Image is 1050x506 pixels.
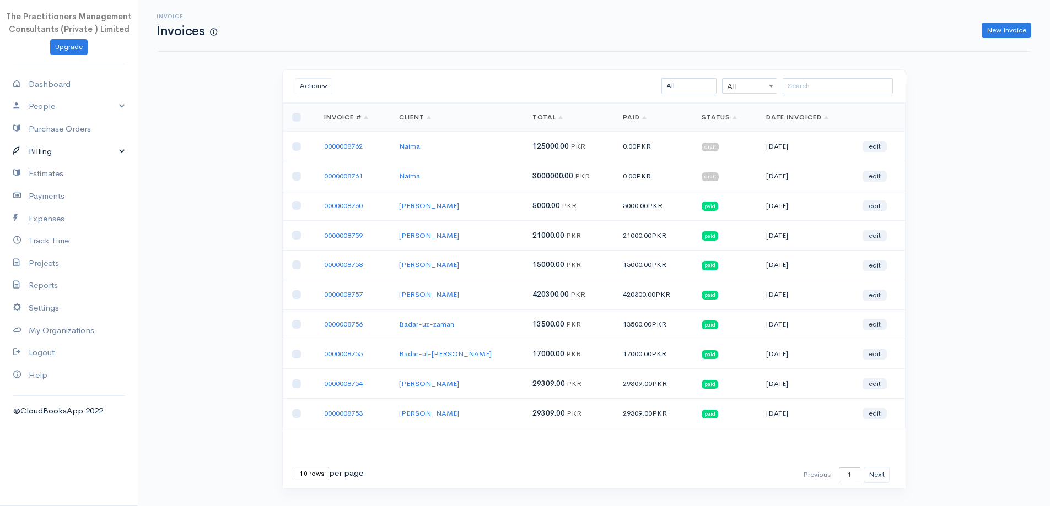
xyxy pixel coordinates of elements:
[399,171,420,181] a: Naima
[399,113,431,122] a: Client
[532,319,564,329] span: 13500.00
[651,231,666,240] span: PKR
[614,220,693,250] td: 21000.00
[399,379,459,388] a: [PERSON_NAME]
[982,23,1031,39] a: New Invoice
[614,339,693,369] td: 17000.00
[532,142,569,151] span: 125000.00
[532,231,564,240] span: 21000.00
[6,11,132,34] span: The Practitioners Management Consultants (Private ) Limited
[570,142,585,151] span: PKR
[399,319,454,329] a: Badar-uz-zaman
[324,260,363,269] a: 0000008758
[324,379,363,388] a: 0000008754
[399,409,459,418] a: [PERSON_NAME]
[566,260,581,269] span: PKR
[651,319,666,329] span: PKR
[532,290,569,299] span: 420300.00
[13,405,125,417] div: @CloudBooksApp 2022
[863,319,887,330] a: edit
[562,201,577,210] span: PKR
[399,260,459,269] a: [PERSON_NAME]
[648,201,663,210] span: PKR
[702,231,718,240] span: paid
[757,280,854,309] td: [DATE]
[757,191,854,221] td: [DATE]
[567,379,581,388] span: PKR
[702,113,737,122] a: Status
[702,143,719,151] span: draft
[570,290,585,299] span: PKR
[623,113,647,122] a: Paid
[567,409,581,418] span: PKR
[863,290,887,301] a: edit
[566,319,581,329] span: PKR
[614,161,693,191] td: 0.00
[532,409,565,418] span: 29309.00
[566,231,581,240] span: PKR
[757,132,854,161] td: [DATE]
[863,200,887,211] a: edit
[723,79,777,94] span: All
[766,113,828,122] a: Date Invoiced
[399,201,459,210] a: [PERSON_NAME]
[324,201,363,210] a: 0000008760
[210,28,217,37] span: How to create your first Invoice?
[757,220,854,250] td: [DATE]
[655,290,670,299] span: PKR
[157,24,217,38] h1: Invoices
[532,201,560,210] span: 5000.00
[532,113,563,122] a: Total
[702,320,718,329] span: paid
[50,39,88,55] a: Upgrade
[399,231,459,240] a: [PERSON_NAME]
[614,132,693,161] td: 0.00
[757,161,854,191] td: [DATE]
[757,250,854,280] td: [DATE]
[324,319,363,329] a: 0000008756
[399,349,492,358] a: Badar-ul-[PERSON_NAME]
[324,290,363,299] a: 0000008757
[324,231,363,240] a: 0000008759
[532,260,564,269] span: 15000.00
[324,409,363,418] a: 0000008753
[566,349,581,358] span: PKR
[532,349,564,358] span: 17000.00
[614,309,693,339] td: 13500.00
[757,399,854,428] td: [DATE]
[532,171,573,181] span: 3000000.00
[702,172,719,181] span: draft
[702,291,718,300] span: paid
[324,349,363,358] a: 0000008755
[532,379,565,388] span: 29309.00
[757,339,854,369] td: [DATE]
[863,349,887,360] a: edit
[636,142,651,151] span: PKR
[575,171,590,181] span: PKR
[614,191,693,221] td: 5000.00
[295,467,363,480] div: per page
[863,378,887,389] a: edit
[324,142,363,151] a: 0000008762
[722,78,777,94] span: All
[863,408,887,419] a: edit
[652,409,667,418] span: PKR
[614,369,693,399] td: 29309.00
[614,399,693,428] td: 29309.00
[757,309,854,339] td: [DATE]
[651,260,666,269] span: PKR
[614,280,693,309] td: 420300.00
[863,230,887,241] a: edit
[157,13,217,19] h6: Invoice
[324,113,369,122] a: Invoice #
[863,260,887,271] a: edit
[702,350,718,359] span: paid
[783,78,893,94] input: Search
[614,250,693,280] td: 15000.00
[636,171,651,181] span: PKR
[702,261,718,270] span: paid
[324,171,363,181] a: 0000008761
[702,380,718,389] span: paid
[863,171,887,182] a: edit
[651,349,666,358] span: PKR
